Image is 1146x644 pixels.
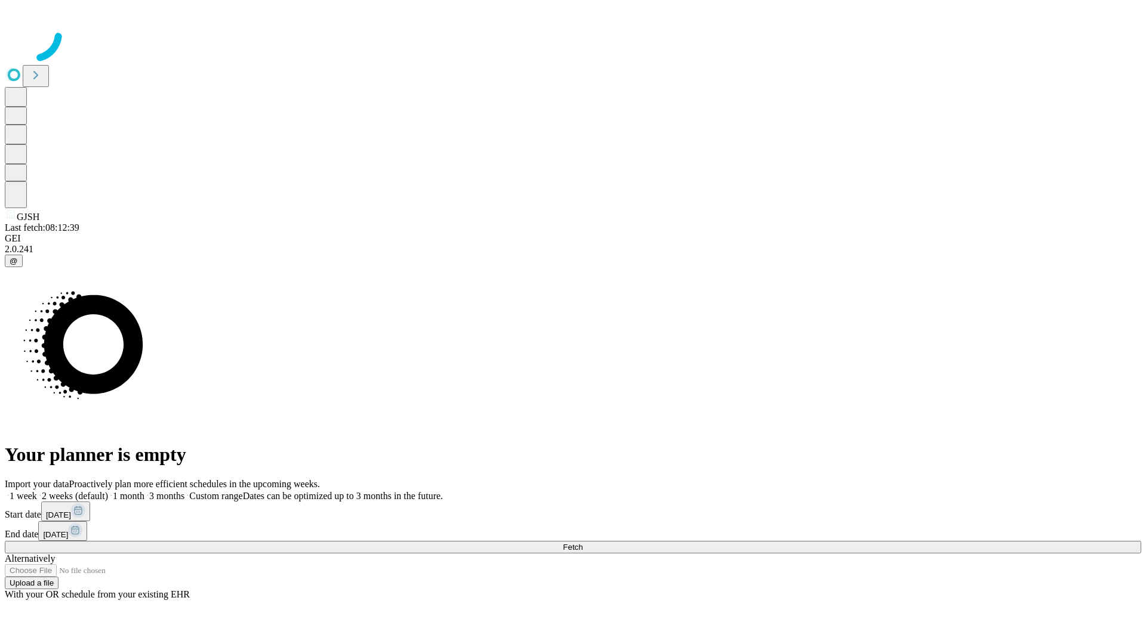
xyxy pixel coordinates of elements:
[113,491,144,501] span: 1 month
[10,256,18,265] span: @
[46,510,71,519] span: [DATE]
[5,244,1141,255] div: 2.0.241
[5,444,1141,466] h1: Your planner is empty
[17,212,39,222] span: GJSH
[5,501,1141,521] div: Start date
[38,521,87,541] button: [DATE]
[10,491,37,501] span: 1 week
[43,530,68,539] span: [DATE]
[42,491,108,501] span: 2 weeks (default)
[69,479,320,489] span: Proactively plan more efficient schedules in the upcoming weeks.
[243,491,443,501] span: Dates can be optimized up to 3 months in the future.
[5,233,1141,244] div: GEI
[5,541,1141,553] button: Fetch
[5,553,55,563] span: Alternatively
[5,479,69,489] span: Import your data
[41,501,90,521] button: [DATE]
[5,521,1141,541] div: End date
[189,491,242,501] span: Custom range
[5,577,58,589] button: Upload a file
[5,222,79,233] span: Last fetch: 08:12:39
[149,491,184,501] span: 3 months
[563,543,583,552] span: Fetch
[5,255,23,267] button: @
[5,589,190,599] span: With your OR schedule from your existing EHR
